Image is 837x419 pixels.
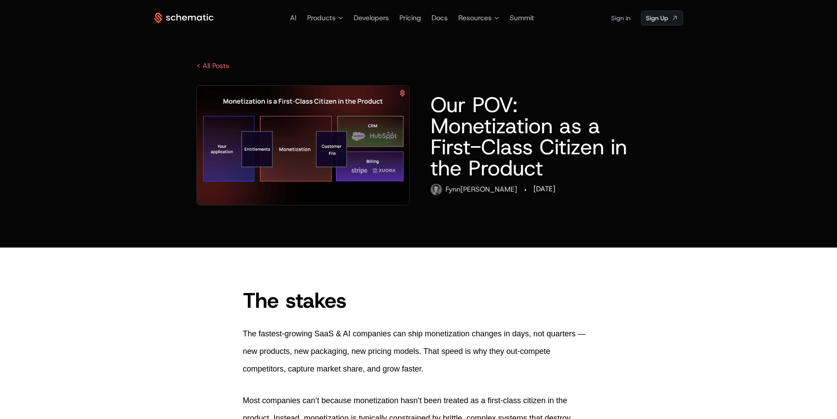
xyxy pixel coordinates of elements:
[196,61,229,70] a: < All Posts
[446,184,517,195] div: Fynn [PERSON_NAME]
[458,13,492,23] span: Resources
[533,184,555,194] div: [DATE]
[641,11,683,26] a: [object Object]
[197,86,409,205] img: Monetization as First Class
[399,13,421,22] a: Pricing
[354,13,389,22] a: Developers
[611,11,630,25] a: Sign in
[431,94,641,179] h1: Our POV: Monetization as a First-Class Citizen in the Product
[243,286,347,314] span: The stakes
[290,13,297,22] a: AI
[307,13,336,23] span: Products
[431,13,448,22] a: Docs
[646,14,668,22] span: Sign Up
[243,325,594,378] p: The fastest-growing SaaS & AI companies can ship monetization changes in days, not quarters — new...
[431,184,442,195] img: fynn
[524,184,526,196] div: ·
[510,13,534,22] a: Summit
